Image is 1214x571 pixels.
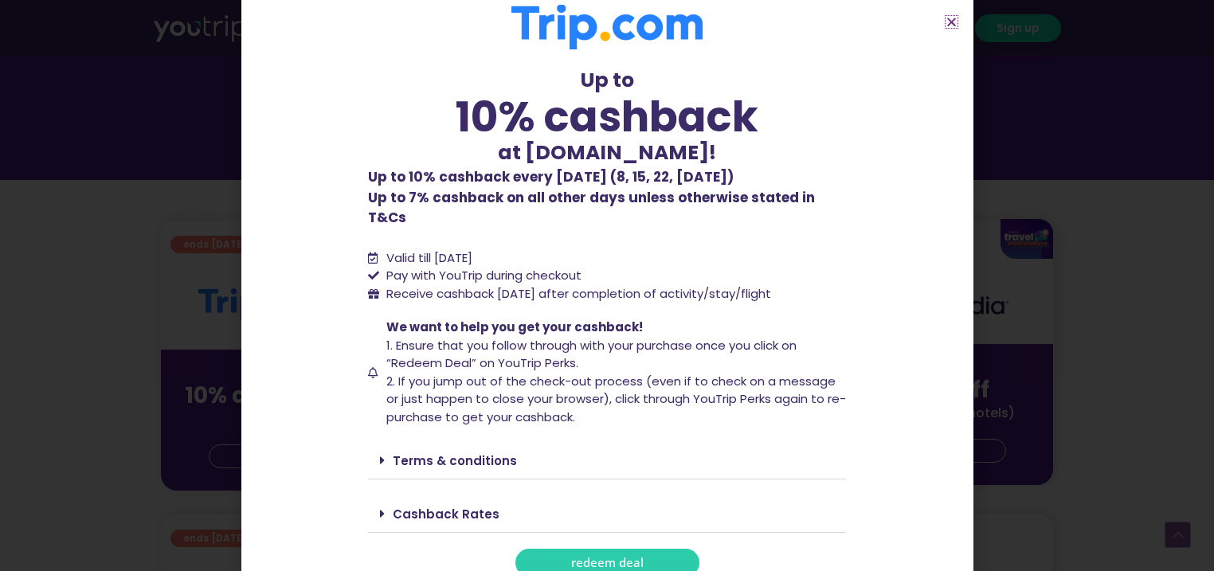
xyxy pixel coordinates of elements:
a: Cashback Rates [393,506,499,522]
b: Up to 10% cashback every [DATE] (8, 15, 22, [DATE]) [368,167,734,186]
a: Terms & conditions [393,452,517,469]
span: 2. If you jump out of the check-out process (even if to check on a message or just happen to clos... [386,373,846,425]
span: Pay with YouTrip during checkout [382,267,582,285]
div: Up to at [DOMAIN_NAME]! [368,65,846,167]
span: Receive cashback [DATE] after completion of activity/stay/flight [386,285,771,302]
span: 1. Ensure that you follow through with your purchase once you click on “Redeem Deal” on YouTrip P... [386,337,797,372]
p: Up to 7% cashback on all other days unless otherwise stated in T&Cs [368,167,846,229]
span: Valid till [DATE] [386,249,472,266]
span: We want to help you get your cashback! [386,319,643,335]
div: Cashback Rates [368,495,846,533]
a: Close [946,16,957,28]
span: redeem deal [571,557,644,569]
div: Terms & conditions [368,442,846,479]
div: 10% cashback [368,96,846,138]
